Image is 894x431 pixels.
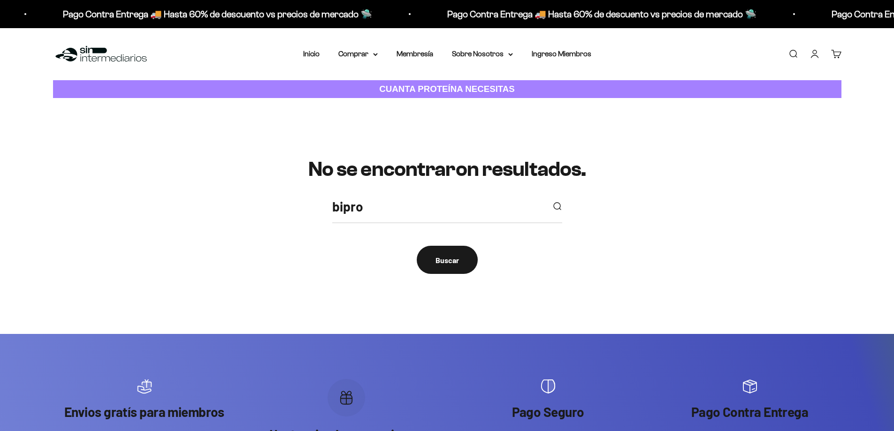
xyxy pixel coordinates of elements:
[308,158,586,181] h1: No se encontraron resultados.
[397,50,433,58] a: Membresía
[436,254,459,266] div: Buscar
[457,403,640,420] p: Pago Seguro
[532,50,591,58] a: Ingreso Miembros
[379,84,515,94] strong: CUANTA PROTEÍNA NECESITAS
[452,48,513,60] summary: Sobre Nosotros
[658,403,841,420] p: Pago Contra Entrega
[53,403,236,420] p: Envios gratís para miembros
[332,196,544,217] input: Buscar
[303,50,320,58] a: Inicio
[338,48,378,60] summary: Comprar
[377,7,687,22] p: Pago Contra Entrega 🚚 Hasta 60% de descuento vs precios de mercado 🛸
[53,80,841,98] a: CUANTA PROTEÍNA NECESITAS
[417,246,478,274] button: Buscar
